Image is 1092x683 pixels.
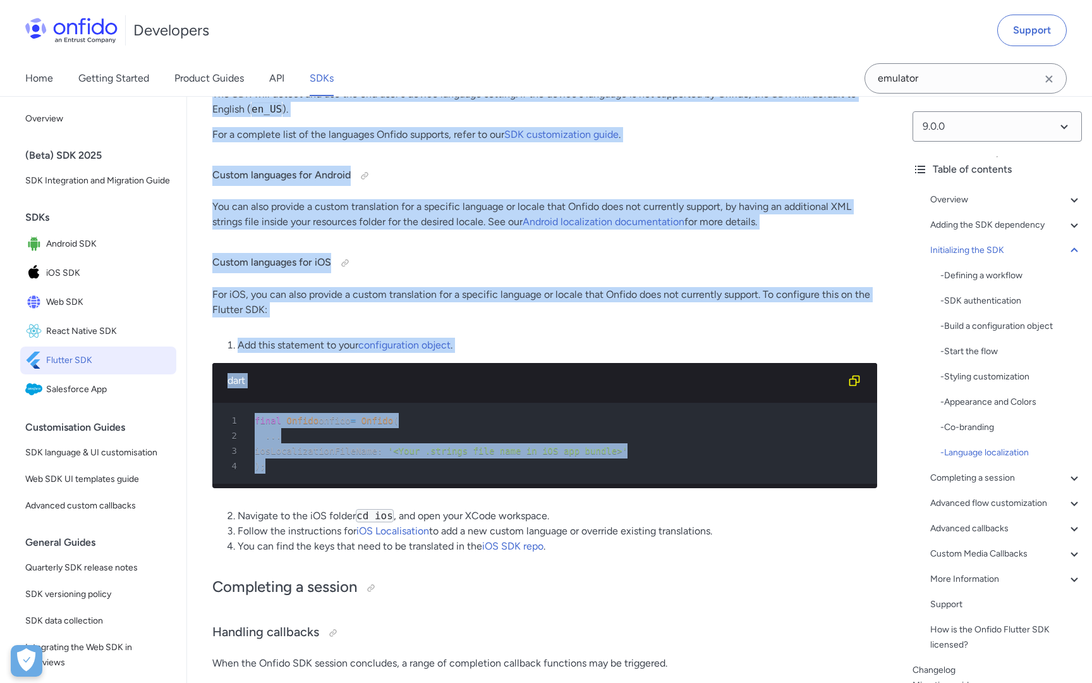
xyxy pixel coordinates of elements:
[270,431,276,441] span: .
[217,443,246,458] span: 3
[20,608,176,634] a: SDK data collection
[20,635,176,675] a: Integrating the Web SDK in webviews
[930,572,1082,587] a: More Information
[25,173,171,188] span: SDK Integration and Migration Guide
[251,102,282,116] code: en_US
[46,235,171,253] span: Android SDK
[940,420,1082,435] div: - Co-branding
[212,577,877,598] h2: Completing a session
[361,415,394,426] span: Onfido
[940,268,1082,283] a: -Defining a workflow
[930,597,1082,612] a: Support
[940,395,1082,410] div: - Appearance and Colors
[20,555,176,581] a: Quarterly SDK release notes
[25,352,46,369] img: IconFlutter SDK
[940,369,1082,385] div: - Styling customization
[260,461,265,471] span: ;
[25,587,171,602] span: SDK versioning policy
[25,445,171,460] span: SDK language & UI customisation
[377,446,382,456] span: :
[356,525,429,537] a: iOS Localisation
[227,373,842,388] div: dart
[20,493,176,519] a: Advanced custom callbacks
[46,264,171,282] span: iOS SDK
[46,293,171,311] span: Web SDK
[930,546,1082,562] div: Custom Media Callbacks
[482,540,543,552] a: iOS SDK repo
[940,293,1082,309] a: -SDK authentication
[255,415,281,426] span: final
[238,539,877,554] li: You can find the keys that need to be translated in the .
[287,415,319,426] span: Onfido
[238,338,877,353] li: Add this statement to your .
[930,622,1082,653] a: How is the Onfido Flutter SDK licensed?
[351,415,356,426] span: =
[20,230,176,258] a: IconAndroid SDKAndroid SDK
[20,259,176,287] a: IconiOS SDKiOS SDK
[25,498,171,514] span: Advanced custom callbacks
[842,368,867,393] button: Copy code snippet button
[930,192,1082,207] a: Overview
[238,524,877,539] li: Follow the instructions for to add a new custom language or override existing translations.
[11,645,42,677] button: Open Preferences
[238,508,877,524] li: Navigate to the iOS folder , and open your XCode workspace.
[20,440,176,465] a: SDK language & UI customisation
[217,458,246,474] span: 4
[930,521,1082,536] div: Advanced callbacks
[212,199,877,230] p: You can also provide a custom translation for a specific language or locale that Onfido does not ...
[930,218,1082,233] a: Adding the SDK dependency
[864,63,1067,94] input: Onfido search input field
[212,287,877,317] p: For iOS, you can also provide a custom translation for a specific language or locale that Onfido ...
[940,344,1082,359] div: - Start the flow
[25,264,46,282] img: IconiOS SDK
[940,445,1082,460] a: -Language localization
[269,61,284,96] a: API
[25,530,181,555] div: General Guides
[940,344,1082,359] a: -Start the flow
[25,472,171,487] span: Web SDK UI templates guide
[217,428,246,443] span: 2
[25,18,118,43] img: Onfido Logo
[358,339,451,351] a: configuration object
[940,319,1082,334] a: -Build a configuration object
[940,420,1082,435] a: -Co-branding
[930,243,1082,258] a: Initializing the SDK
[20,317,176,345] a: IconReact Native SDKReact Native SDK
[388,446,628,456] span: '<Your .strings file name in iOS app bundle>'
[940,445,1082,460] div: - Language localization
[25,111,171,126] span: Overview
[255,446,377,456] span: iosLocalizationFileName
[217,413,246,428] span: 1
[913,162,1082,177] div: Table of contents
[25,293,46,311] img: IconWeb SDK
[913,663,1082,678] a: Changelog
[523,216,684,228] a: Android localization documentation
[20,288,176,316] a: IconWeb SDKWeb SDK
[133,20,209,40] h1: Developers
[393,415,398,426] span: (
[255,461,260,471] span: )
[930,471,1082,486] a: Completing a session
[174,61,244,96] a: Product Guides
[20,168,176,194] a: SDK Integration and Migration Guide
[25,323,46,340] img: IconReact Native SDK
[25,61,53,96] a: Home
[25,205,181,230] div: SDKs
[25,613,171,629] span: SDK data collection
[25,640,171,670] span: Integrating the Web SDK in webviews
[310,61,334,96] a: SDKs
[25,143,181,168] div: (Beta) SDK 2025
[940,293,1082,309] div: - SDK authentication
[20,347,176,374] a: IconFlutter SDKFlutter SDK
[356,509,394,522] code: cd ios
[11,645,42,677] div: Cookie Preferences
[930,496,1082,511] a: Advanced flow customization
[940,268,1082,283] div: - Defining a workflow
[276,431,281,441] span: .
[46,381,171,398] span: Salesforce App
[265,431,270,441] span: .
